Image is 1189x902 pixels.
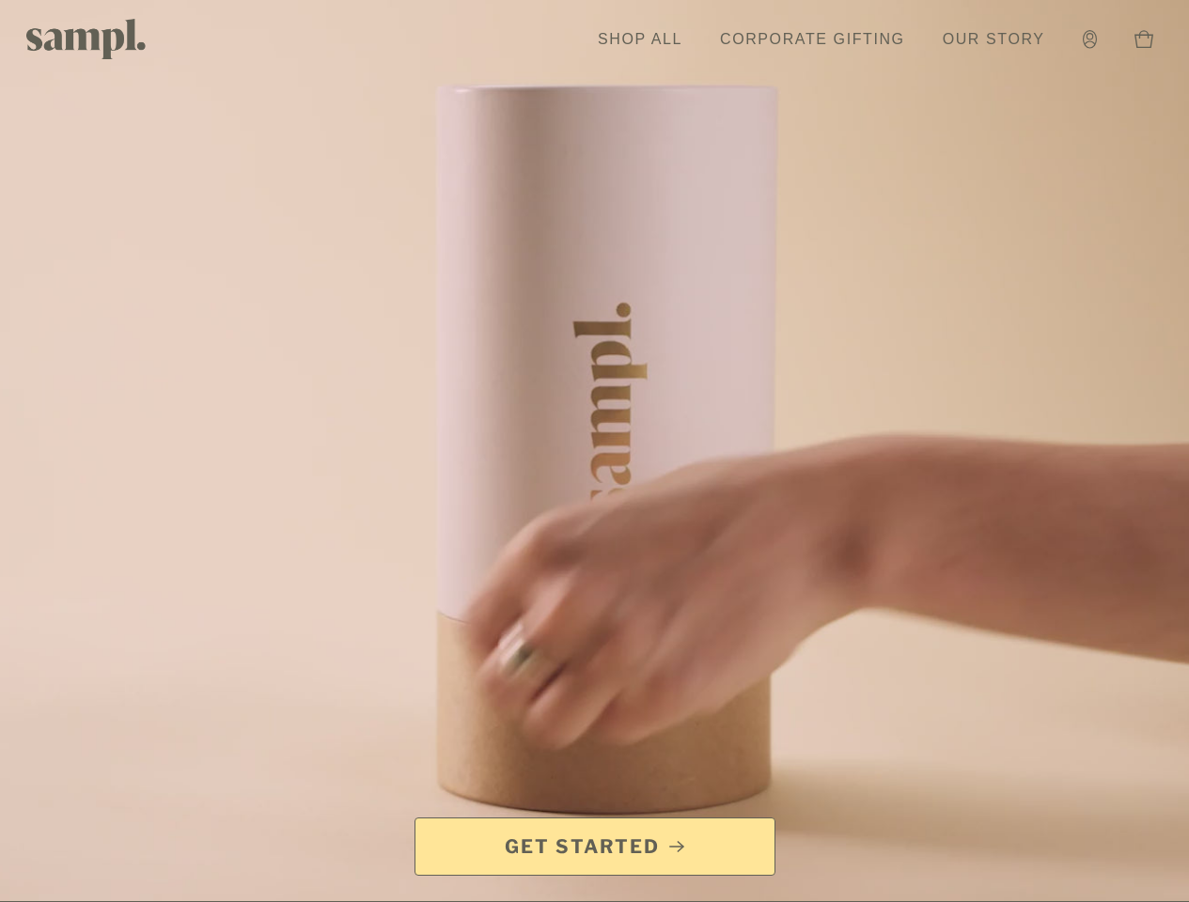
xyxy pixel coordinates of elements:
[711,19,915,60] a: Corporate Gifting
[933,19,1055,60] a: Our Story
[505,833,660,860] span: Get Started
[415,817,775,876] a: Get Started
[26,19,147,59] img: Sampl logo
[588,19,692,60] a: Shop All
